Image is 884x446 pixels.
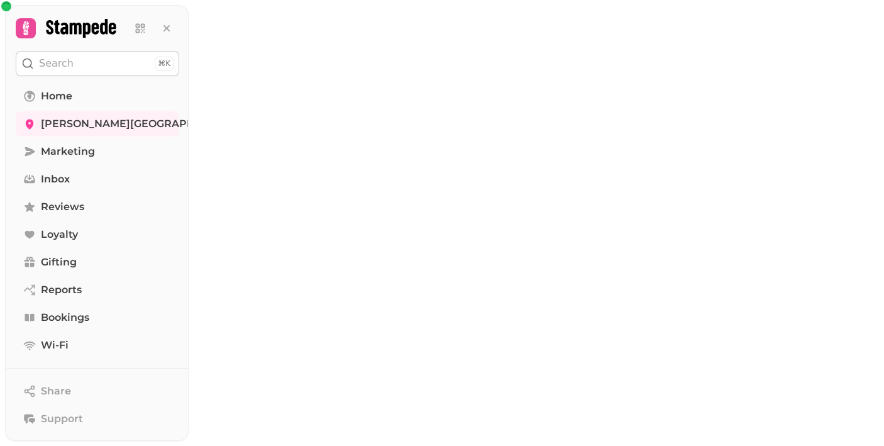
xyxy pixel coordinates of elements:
button: Support [16,406,179,432]
span: Marketing [41,144,95,159]
a: Marketing [16,139,179,164]
span: Bookings [41,310,89,325]
a: Home [16,84,179,109]
a: Gifting [16,250,179,275]
a: Wi-Fi [16,333,179,358]
span: Wi-Fi [41,338,69,353]
span: Inbox [41,172,70,187]
button: Search⌘K [16,51,179,76]
span: Loyalty [41,227,78,242]
a: Inbox [16,167,179,192]
a: Reviews [16,194,179,220]
span: Support [41,411,83,426]
a: Reports [16,277,179,303]
span: Reports [41,282,82,298]
span: Home [41,89,72,104]
div: ⌘K [155,57,174,70]
span: Gifting [41,255,77,270]
p: Search [39,56,74,71]
span: Reviews [41,199,84,215]
span: Share [41,384,71,399]
button: Share [16,379,179,404]
a: Bookings [16,305,179,330]
a: Loyalty [16,222,179,247]
a: [PERSON_NAME][GEOGRAPHIC_DATA] [16,111,179,137]
span: [PERSON_NAME][GEOGRAPHIC_DATA] [41,116,242,131]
